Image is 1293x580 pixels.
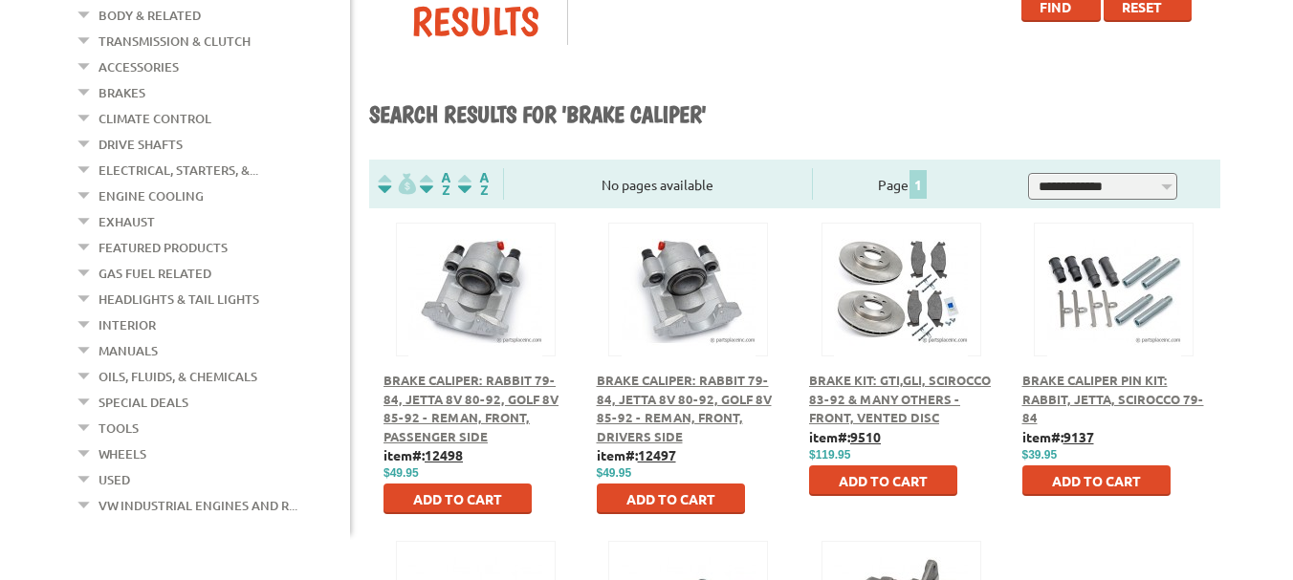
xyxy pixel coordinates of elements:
[425,446,463,463] u: 12498
[638,446,676,463] u: 12497
[99,54,179,79] a: Accessories
[597,483,745,514] button: Add to Cart
[413,490,502,507] span: Add to Cart
[99,106,211,131] a: Climate Control
[909,170,927,199] span: 1
[1022,448,1058,462] span: $39.95
[850,428,881,445] u: 9510
[99,493,297,518] a: VW Industrial Engines and R...
[99,209,155,234] a: Exhaust
[99,312,156,337] a: Interior
[597,372,772,444] a: Brake Caliper: Rabbit 79-84, Jetta 8V 80-92, Golf 8V 85-92 - Reman, Front, Drivers Side
[454,173,493,195] img: Sort by Sales Rank
[1022,465,1171,496] button: Add to Cart
[1052,472,1141,489] span: Add to Cart
[384,372,559,444] a: Brake Caliper: Rabbit 79-84, Jetta 8V 80-92, Golf 8V 85-92 - Reman, Front, Passenger Side
[99,158,258,183] a: Electrical, Starters, &...
[597,466,632,480] span: $49.95
[1022,428,1094,445] b: item#:
[839,472,928,489] span: Add to Cart
[99,29,251,54] a: Transmission & Clutch
[809,428,881,445] b: item#:
[99,364,257,389] a: Oils, Fluids, & Chemicals
[809,465,957,496] button: Add to Cart
[99,416,139,440] a: Tools
[378,173,416,195] img: filterpricelow.svg
[99,261,211,286] a: Gas Fuel Related
[99,287,259,311] a: Headlights & Tail Lights
[99,235,228,260] a: Featured Products
[626,490,715,507] span: Add to Cart
[99,80,145,105] a: Brakes
[1063,428,1094,445] u: 9137
[597,446,676,463] b: item#:
[384,446,463,463] b: item#:
[99,390,188,415] a: Special Deals
[99,183,204,208] a: Engine Cooling
[99,132,183,157] a: Drive Shafts
[812,168,995,200] div: Page
[99,3,201,28] a: Body & Related
[504,175,812,195] div: No pages available
[1022,372,1204,425] a: Brake Caliper Pin Kit: Rabbit, Jetta, Scirocco 79-84
[384,466,419,480] span: $49.95
[416,173,454,195] img: Sort by Headline
[369,100,1220,131] h1: Search results for 'brake caliper'
[99,441,146,466] a: Wheels
[99,338,158,363] a: Manuals
[809,448,850,462] span: $119.95
[809,372,991,425] a: Brake Kit: GTI,GLI, Scirocco 83-92 & Many Others - Front, Vented Disc
[99,467,130,492] a: Used
[384,483,532,514] button: Add to Cart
